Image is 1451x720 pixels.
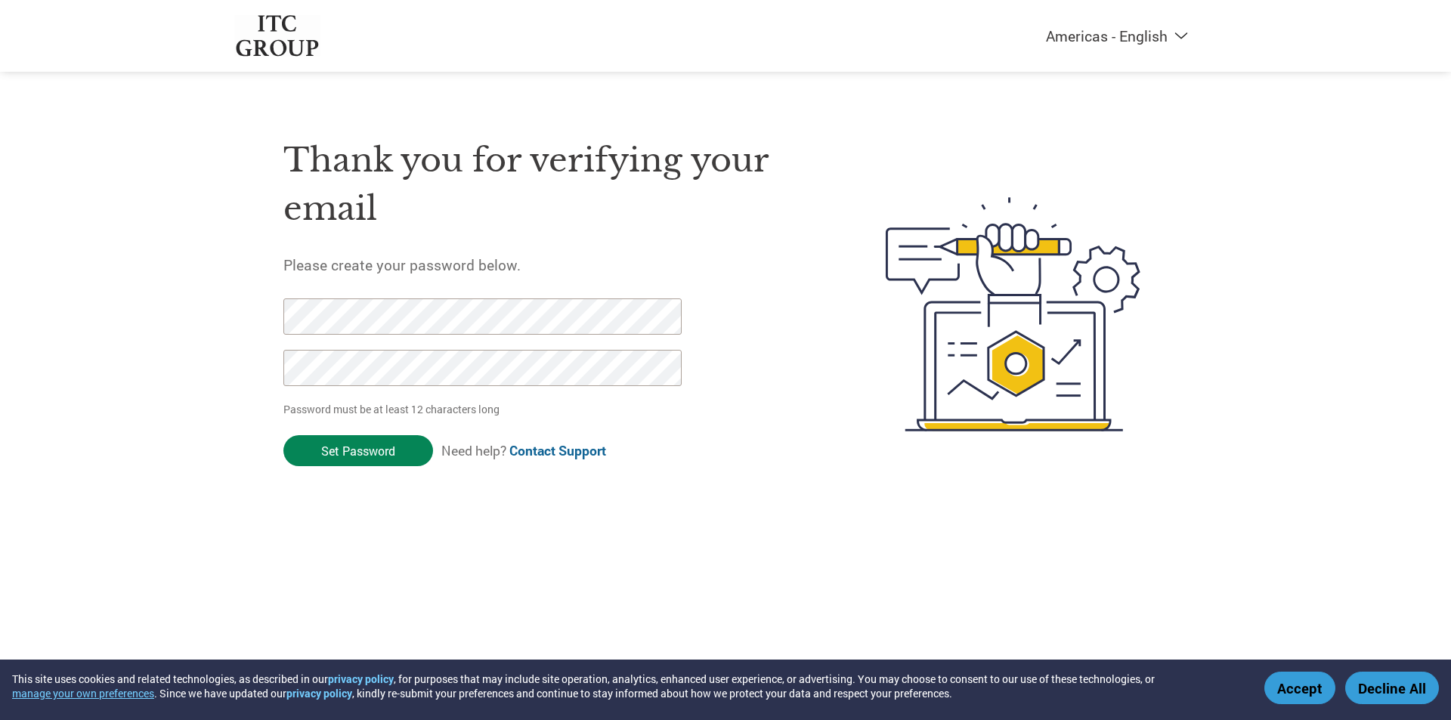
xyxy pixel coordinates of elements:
[1264,672,1335,704] button: Accept
[1345,672,1439,704] button: Decline All
[859,114,1168,515] img: create-password
[283,136,814,233] h1: Thank you for verifying your email
[441,442,606,459] span: Need help?
[283,255,814,274] h5: Please create your password below.
[234,15,320,57] img: ITC Group
[283,435,433,466] input: Set Password
[12,686,154,700] button: manage your own preferences
[509,442,606,459] a: Contact Support
[286,686,352,700] a: privacy policy
[328,672,394,686] a: privacy policy
[12,672,1242,700] div: This site uses cookies and related technologies, as described in our , for purposes that may incl...
[283,401,687,417] p: Password must be at least 12 characters long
